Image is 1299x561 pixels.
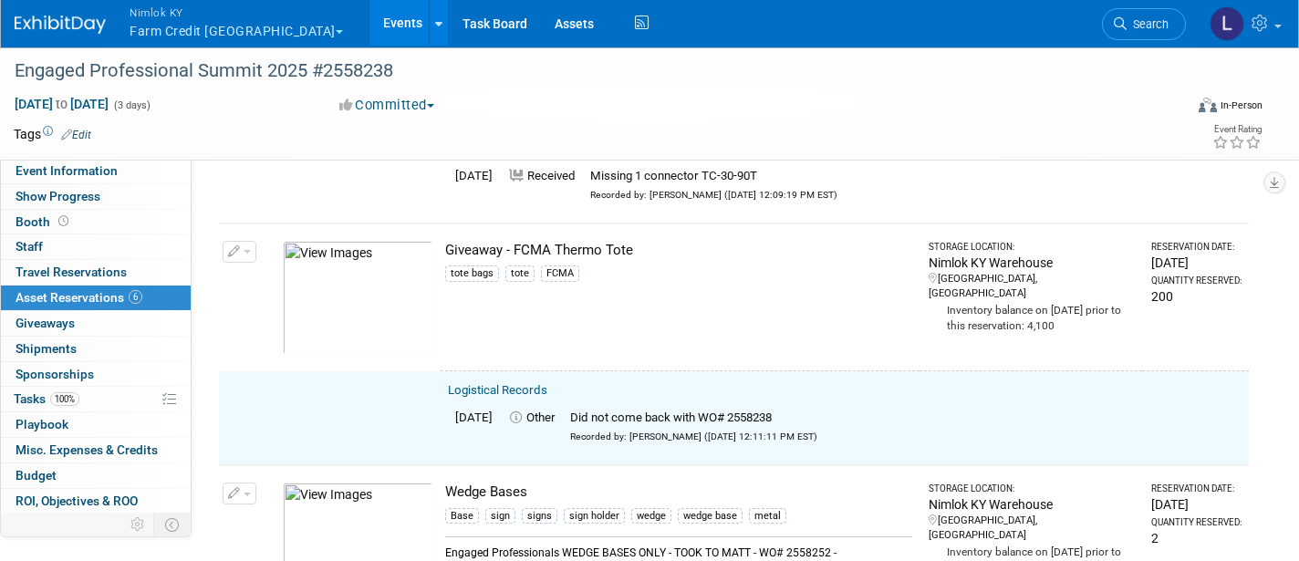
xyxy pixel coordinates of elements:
div: 200 [1151,287,1242,306]
div: Nimlok KY Warehouse [929,254,1135,272]
a: Staff [1,234,191,259]
span: Asset Reservations [16,290,142,305]
div: [DATE] [1151,495,1242,514]
span: Booth not reserved yet [55,214,72,228]
a: Budget [1,463,191,488]
div: Inventory balance on [DATE] prior to this reservation: 4,100 [929,301,1135,334]
span: to [53,97,70,111]
div: Quantity Reserved: [1151,516,1242,529]
span: Travel Reservations [16,265,127,279]
img: Luc Schaefer [1210,6,1244,41]
a: Show Progress [1,184,191,209]
div: Giveaway - FCMA Thermo Tote [445,241,912,260]
td: Personalize Event Tab Strip [122,513,154,536]
span: Budget [16,468,57,483]
span: Shipments [16,341,77,356]
a: Search [1102,8,1186,40]
div: Storage Location: [929,241,1135,254]
a: Logistical Records [448,383,547,397]
img: Format-Inperson.png [1199,98,1217,112]
td: [DATE] [448,406,500,448]
div: Engaged Professional Summit 2025 #2558238 [8,55,1156,88]
div: Reservation Date: [1151,241,1242,254]
div: metal [749,508,786,525]
a: Edit [61,129,91,141]
td: Tags [14,125,91,143]
div: Missing 1 connector TC-30-90T [590,168,837,185]
div: Storage Location: [929,483,1135,495]
div: Reservation Date: [1151,483,1242,495]
a: Giveaways [1,311,191,336]
span: Tasks [14,391,79,406]
a: ROI, Objectives & ROO [1,489,191,514]
div: [DATE] [1151,254,1242,272]
div: Base [445,508,479,525]
div: 2 [1151,529,1242,547]
a: Event Information [1,159,191,183]
a: Travel Reservations [1,260,191,285]
span: Nimlok KY [130,3,343,22]
td: Received [500,164,583,206]
div: wedge [631,508,671,525]
img: ExhibitDay [15,16,106,34]
span: 6 [129,290,142,304]
div: In-Person [1220,99,1263,112]
span: [DATE] [DATE] [14,96,109,112]
span: 100% [50,392,79,406]
div: Recorded by: [PERSON_NAME] ([DATE] 12:09:19 PM EST) [590,185,837,203]
span: Show Progress [16,189,100,203]
span: Staff [16,239,43,254]
div: FCMA [541,265,579,282]
span: Playbook [16,417,68,431]
div: [GEOGRAPHIC_DATA], [GEOGRAPHIC_DATA] [929,514,1135,543]
td: Toggle Event Tabs [154,513,192,536]
button: Committed [333,96,442,115]
div: Quantity Reserved: [1151,275,1242,287]
div: [GEOGRAPHIC_DATA], [GEOGRAPHIC_DATA] [929,272,1135,301]
div: Nimlok KY Warehouse [929,495,1135,514]
img: View Images [283,241,433,355]
div: tote [505,265,535,282]
td: [DATE] [448,164,500,206]
div: sign [485,508,515,525]
span: Search [1127,17,1169,31]
span: (3 days) [112,99,151,111]
span: Booth [16,214,72,229]
a: Misc. Expenses & Credits [1,438,191,462]
div: wedge base [678,508,743,525]
span: Giveaways [16,316,75,330]
div: tote bags [445,265,499,282]
div: sign holder [564,508,625,525]
div: Event Rating [1212,125,1262,134]
a: Shipments [1,337,191,361]
span: Event Information [16,163,118,178]
span: ROI, Objectives & ROO [16,493,138,508]
div: Recorded by: [PERSON_NAME] ([DATE] 12:11:11 PM EST) [570,427,817,444]
a: Playbook [1,412,191,437]
td: Other [500,406,563,448]
span: Misc. Expenses & Credits [16,442,158,457]
a: Tasks100% [1,387,191,411]
div: signs [522,508,557,525]
a: Sponsorships [1,362,191,387]
span: Sponsorships [16,367,94,381]
div: Event Format [1077,95,1263,122]
div: Wedge Bases [445,483,912,502]
a: Asset Reservations6 [1,286,191,310]
a: Booth [1,210,191,234]
div: Did not come back with WO# 2558238 [570,410,817,427]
